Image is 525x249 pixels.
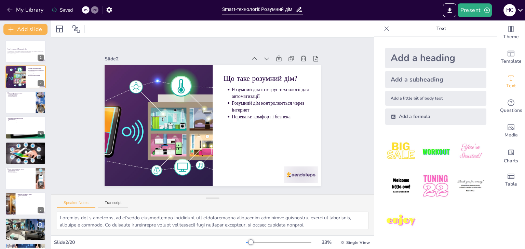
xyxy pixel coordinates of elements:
[500,107,522,114] span: Questions
[8,53,44,55] p: Generated with [URL]
[503,33,519,41] span: Theme
[9,119,44,120] p: Види технологій
[38,207,44,213] div: 7
[222,4,296,14] input: Insert title
[5,218,46,240] div: 8
[17,193,44,195] p: Безпека розумного дому
[497,94,525,119] div: Get real-time input from your audience
[504,131,518,139] span: Media
[38,232,44,238] div: 8
[38,80,44,86] div: 2
[8,168,34,170] p: Вплив на повсякденне життя
[57,211,368,230] textarea: Loremips dol s ametcons, ad el'seddo eiusmodtempo incididunt utl etdoloremagna aliquaenim adminim...
[54,24,65,34] div: Layout
[9,120,44,121] p: Інтеграція пристроїв
[98,201,129,208] button: Transcript
[385,71,486,88] div: Add a subheading
[235,130,254,217] p: Що таке розумний дім?
[318,239,335,246] div: 33 %
[5,116,46,139] div: 4
[5,65,46,88] div: 2
[9,121,44,123] p: Автоматизація процесів
[28,67,44,69] p: Що таке розумний дім?
[9,170,33,171] p: Зміна взаємодії з житлом
[9,222,44,223] p: Автоматичне регулювання освітлення
[385,205,417,237] img: 7.jpeg
[458,3,492,17] button: Present
[385,108,486,125] div: Add a formula
[497,143,525,168] div: Add charts and graphs
[9,246,44,247] p: Мобільні додатки
[9,247,44,248] p: Голосові команди
[420,136,452,167] img: 2.jpeg
[497,45,525,70] div: Add ready made slides
[52,7,73,13] div: Saved
[38,105,44,112] div: 3
[72,25,80,33] span: Position
[503,4,516,16] div: Н С
[5,91,46,114] div: 3
[8,92,34,94] p: Переваги розумного дому
[218,136,240,216] p: Розумний дім інтегрує технології для автоматизації
[38,156,44,162] div: 5
[205,135,227,214] p: Розумний дім контролюється через інтернет
[9,220,44,222] p: Розумні термостати
[497,70,525,94] div: Add text boxes
[38,181,44,188] div: 6
[19,195,44,196] p: Види систем безпеки
[263,14,284,157] div: Slide 2
[8,117,44,119] p: Технології розумного дому
[8,143,44,145] p: Приклади використання
[9,223,44,224] p: Вплив на навколишнє середовище
[385,91,486,106] div: Add a little bit of body text
[8,219,44,221] p: Енергоефективність
[9,93,33,95] p: Підвищення комфорту
[38,55,44,61] div: 1
[8,48,27,50] strong: Smart-технології: Розумний дім
[385,48,486,68] div: Add a heading
[8,244,44,246] p: Інтерфейси управління
[455,136,486,167] img: 3.jpeg
[497,168,525,192] div: Add a table
[29,70,44,72] p: Розумний дім інтегрує технології для автоматизації
[9,172,33,174] p: Підвищення безпеки
[504,157,518,165] span: Charts
[420,170,452,202] img: 5.jpeg
[506,82,516,90] span: Text
[5,40,46,63] div: 1
[9,96,33,98] p: Підвищення безпеки
[505,180,517,188] span: Table
[497,20,525,45] div: Change the overall theme
[346,240,370,245] span: Single View
[5,192,46,215] div: 7
[29,72,44,75] p: Розумний дім контролюється через інтернет
[19,196,44,197] p: Інтеграція з мобільними додатками
[497,119,525,143] div: Add images, graphics, shapes or video
[385,170,417,202] img: 4.jpeg
[3,24,48,35] button: Add slide
[57,201,95,208] button: Speaker Notes
[9,171,33,172] p: Економія енергії
[5,167,46,190] div: 6
[443,3,456,17] button: Export to PowerPoint
[455,170,486,202] img: 6.jpeg
[9,146,44,147] p: Автоматичні штори
[198,134,213,213] p: Переваги: комфорт і безпека
[5,4,46,15] button: My Library
[501,58,522,65] span: Template
[29,75,44,76] p: Переваги: комфорт і безпека
[5,142,46,164] div: 5
[392,20,490,37] p: Text
[38,131,44,137] div: 4
[385,136,417,167] img: 1.jpeg
[19,197,44,199] p: Переваги систем безпеки
[54,239,246,246] div: Slide 2 / 20
[8,51,44,53] p: У цій презентації ми розглянемо концепцію розумного дому, його переваги, технології, що використо...
[9,144,44,146] p: Приклади розумних освітлень
[9,147,44,148] p: Системи безпеки
[503,3,516,17] button: Н С
[9,95,33,96] p: Енергоефективність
